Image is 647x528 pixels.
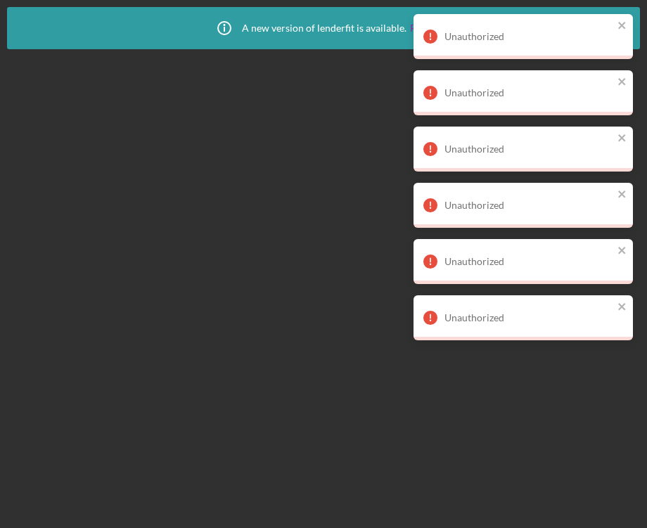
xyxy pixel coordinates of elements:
button: close [617,132,627,146]
a: Reload [410,22,440,34]
div: Unauthorized [444,87,613,98]
div: Unauthorized [444,312,613,323]
button: close [617,301,627,314]
button: close [617,188,627,202]
button: close [617,20,627,33]
div: Unauthorized [444,256,613,267]
div: Unauthorized [444,31,613,42]
div: Unauthorized [444,200,613,211]
button: close [617,245,627,258]
div: Unauthorized [444,143,613,155]
button: close [617,76,627,89]
div: A new version of lenderfit is available. [207,11,440,46]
